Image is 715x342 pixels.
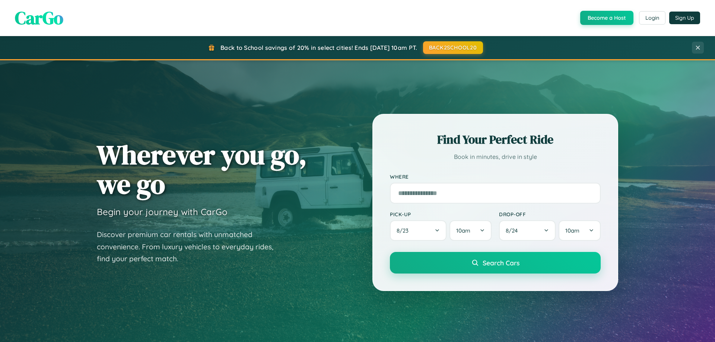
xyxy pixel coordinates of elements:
button: 10am [559,220,601,241]
label: Pick-up [390,211,492,217]
button: BACK2SCHOOL20 [423,41,483,54]
span: 8 / 23 [397,227,412,234]
span: Back to School savings of 20% in select cities! Ends [DATE] 10am PT. [220,44,417,51]
span: 10am [565,227,579,234]
span: 10am [456,227,470,234]
button: Sign Up [669,12,700,24]
h3: Begin your journey with CarGo [97,206,228,217]
span: 8 / 24 [506,227,521,234]
p: Book in minutes, drive in style [390,151,601,162]
p: Discover premium car rentals with unmatched convenience. From luxury vehicles to everyday rides, ... [97,228,283,265]
button: Login [639,11,665,25]
button: 8/23 [390,220,447,241]
button: Become a Host [580,11,633,25]
span: CarGo [15,6,63,30]
span: Search Cars [483,259,519,267]
button: Search Cars [390,252,601,274]
button: 10am [449,220,492,241]
h1: Wherever you go, we go [97,140,307,199]
label: Where [390,173,601,180]
h2: Find Your Perfect Ride [390,131,601,148]
label: Drop-off [499,211,601,217]
button: 8/24 [499,220,556,241]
